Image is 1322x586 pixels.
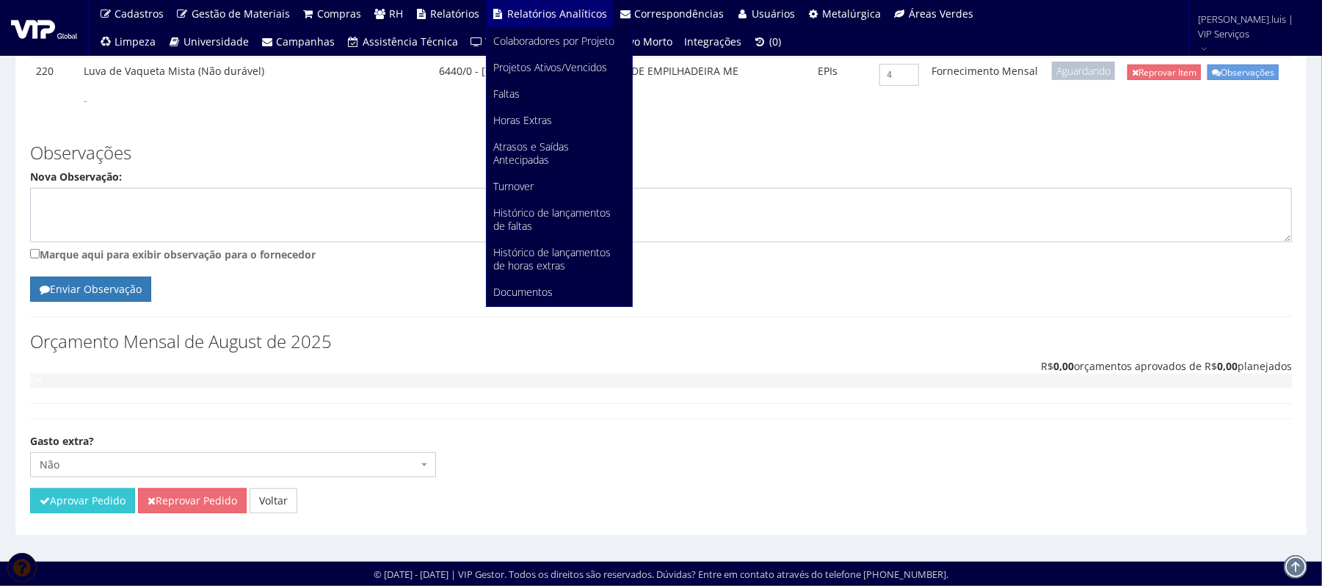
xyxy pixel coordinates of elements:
b: 0,00 [1217,359,1238,373]
span: Projetos Ativos/Vencidos [494,60,608,74]
td: EPIs [812,57,874,113]
a: Campanhas [255,28,341,56]
label: Marque aqui para exibir observação para o fornecedor [30,246,1292,262]
span: Histórico de lançamentos de faltas [494,206,611,233]
a: Integrações [679,28,748,56]
a: Documentos [487,279,632,305]
span: Não [30,452,436,477]
a: Universidade [162,28,255,56]
td: 6440/0 - [PERSON_NAME] - OPERADOR DE EMPILHADEIRA ME [433,57,812,113]
button: Reprovar Pedido [138,488,247,513]
h3: Orçamento Mensal de August de 2025 [30,332,1292,351]
a: TV [464,28,504,56]
a: Assistência Técnica [341,28,465,56]
span: Colaboradores por Projeto [494,34,615,48]
span: Metalúrgica [823,7,882,21]
a: Projetos Ativos/Vencidos [487,54,632,81]
span: Relatórios Analíticos [507,7,607,21]
span: Horas Extras [494,113,553,127]
td: Luva de Vaqueta Mista (Não durável) [78,57,433,113]
span: Atrasos e Saídas Antecipadas [494,140,570,167]
span: Histórico de lançamentos de horas extras [494,245,611,272]
span: Correspondências [635,7,724,21]
a: Horas Extras [487,107,632,134]
a: Faltas [487,81,632,107]
span: Usuários [752,7,795,21]
span: Integrações [685,35,742,48]
div: © [DATE] - [DATE] | VIP Gestor. Todos os direitos são reservados. Dúvidas? Entre em contato atrav... [374,568,948,582]
span: Documentos [494,285,553,299]
a: (0) [748,28,788,56]
span: [PERSON_NAME].luis | VIP Serviços [1199,12,1303,41]
td: Fornecimento Mensal [925,57,1045,113]
span: Cadastros [115,7,164,21]
span: Faltas [494,87,520,101]
a: Limpeza [93,28,162,56]
a: Turnover [487,173,632,200]
img: logo [11,17,77,39]
input: Marque aqui para exibir observação para o fornecedor [30,249,40,258]
button: Enviar Observação [30,277,151,302]
span: - [84,93,87,107]
h3: Observações [30,143,1292,162]
span: Áreas Verdes [909,7,973,21]
span: Campanhas [277,35,335,48]
div: R$ orçamentos aprovados de R$ planejados [30,359,1292,374]
span: Gestão de Materiais [192,7,290,21]
label: Nova Observação: [30,170,122,184]
span: RH [389,7,403,21]
a: Histórico de lançamentos de faltas [487,200,632,239]
span: Aguardando [1052,62,1115,80]
span: Compras [318,7,362,21]
a: Atrasos e Saídas Antecipadas [487,134,632,173]
a: Colaboradores Desligados Geral [487,305,632,345]
a: Reprovar Item [1127,65,1201,80]
span: Assistência Técnica [363,35,458,48]
span: Relatórios [431,7,480,21]
td: 220 [30,57,78,113]
span: Não [40,457,418,472]
a: Observações [1207,65,1279,80]
span: Limpeza [115,35,156,48]
label: Gasto extra? [30,434,94,449]
b: 0,00 [1053,359,1074,373]
span: Turnover [494,179,534,193]
button: Aprovar Pedido [30,488,135,513]
a: Voltar [250,488,297,513]
a: Colaboradores por Projeto [487,28,632,54]
span: (0) [769,35,781,48]
span: Arquivo Morto [603,35,673,48]
span: Universidade [184,35,249,48]
a: Histórico de lançamentos de horas extras [487,239,632,279]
